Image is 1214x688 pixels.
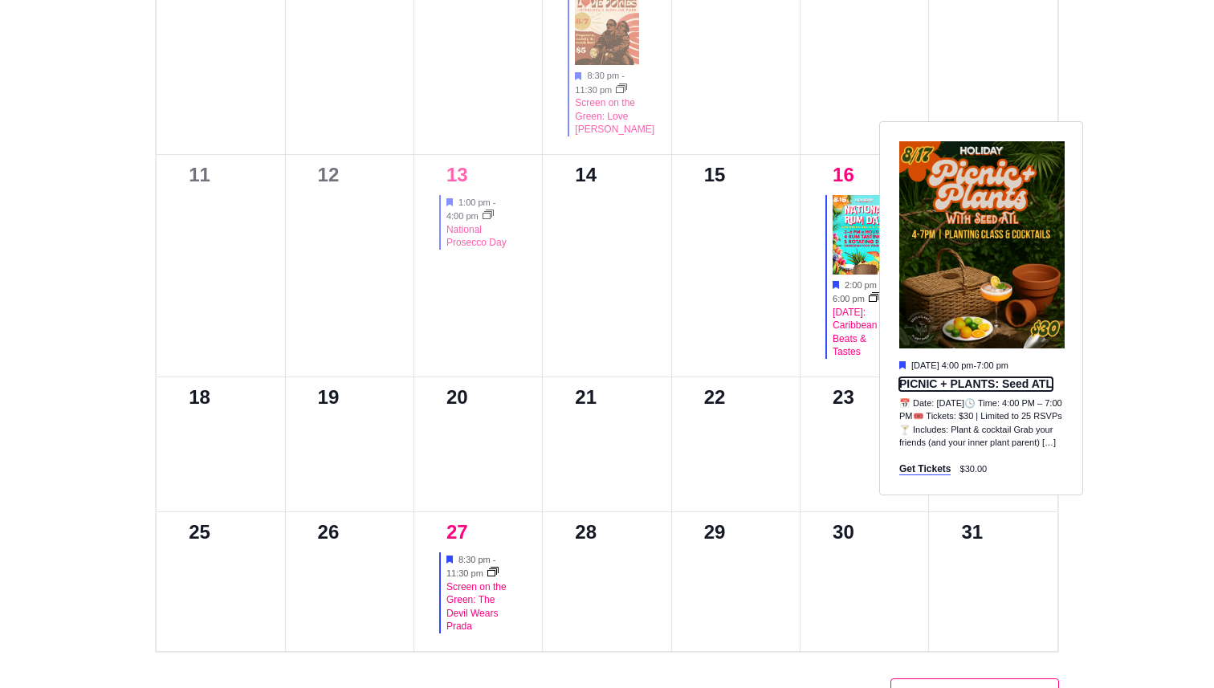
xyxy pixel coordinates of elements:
a: Event series: Screen on the Green [487,568,499,578]
a: 27th August [446,521,468,543]
time: 18 [189,386,210,408]
img: v1 [833,195,896,275]
a: Event series: National Cocktail Day [869,294,880,303]
time: 4:00 pm [446,211,479,221]
time: 22 [704,386,726,408]
time: 28 [575,521,597,543]
time: 8:30 pm [587,71,619,80]
time: - [911,360,1008,369]
time: 11:30 pm [575,85,612,95]
time: 25 [189,521,210,543]
time: 8:30 pm [458,555,491,564]
a: Get Tickets [899,463,951,475]
time: 11 [189,164,210,185]
p: 📅 Date: [DATE]🕓 Time: 4:00 PM – 7:00 PM🎟️ Tickets: $30 | Limited to 25 RSVPs🍸 Includes: Plant & c... [899,397,1065,450]
time: 19 [318,386,340,408]
time: 21 [575,386,597,408]
a: [DATE]: Caribbean Beats & Tastes [833,307,877,359]
a: National Prosecco Day [446,224,507,250]
time: 30 [833,521,854,543]
a: Screen on the Green: Love [PERSON_NAME] [575,97,654,136]
time: 29 [704,521,726,543]
time: 26 [318,521,340,543]
span: 7:00 pm [976,360,1008,369]
time: 14 [575,164,597,185]
time: 12 [318,164,340,185]
a: Event series: National Cocktail Day [483,211,494,221]
time: 11:30 pm [446,568,483,578]
a: 13th August [446,164,468,185]
a: 16th August [833,164,854,185]
time: 1:00 pm [458,197,491,207]
a: Screen on the Green: The Devil Wears Prada [446,581,507,633]
span: $30.00 [960,464,988,474]
time: 2:00 pm [845,280,877,290]
span: [DATE] 4:00 pm [911,360,973,369]
time: 15 [704,164,726,185]
time: 23 [833,386,854,408]
span: - [493,555,496,564]
time: 20 [446,386,468,408]
a: Event series: Screen on the Green [616,85,627,95]
span: - [493,197,496,207]
time: 6:00 pm [833,294,865,303]
time: 31 [961,521,983,543]
a: PICNIC + PLANTS: Seed ATL [899,377,1053,391]
span: - [621,71,625,80]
